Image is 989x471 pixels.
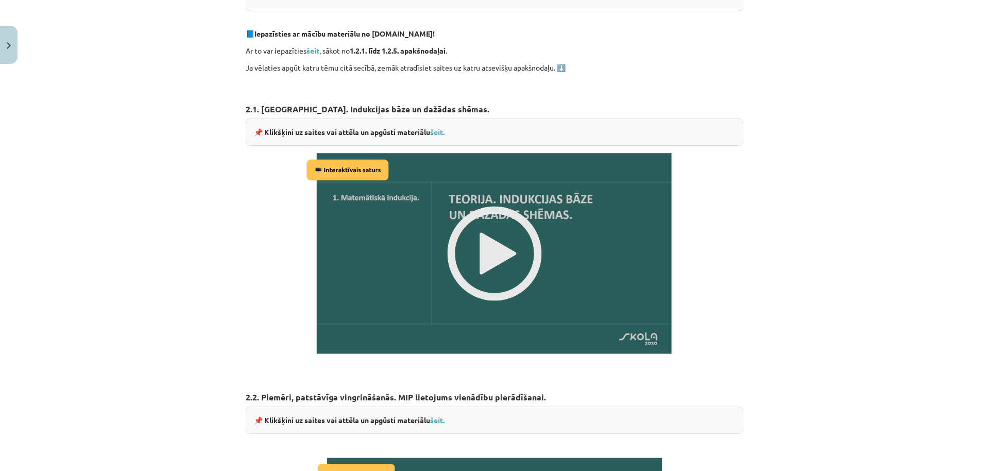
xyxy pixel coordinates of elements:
[246,104,489,114] strong: 2.1. [GEOGRAPHIC_DATA]. Indukcijas bāze un dažādas shēmas.
[254,415,445,425] strong: 📌 Klikšķini uz saites vai attēla un apgūsti materiālu
[246,392,546,402] strong: 2.2. Piemēri, patstāvīga vingrināšanās. MIP lietojums vienādību pierādīšanai.
[246,45,743,56] p: Ar to var iepazīties , sākot no .
[306,46,319,55] a: šeit
[246,28,743,39] p: 📘
[350,46,446,55] strong: 1.2.1. līdz 1.2.5. apakšnodaļai
[7,42,11,49] img: icon-close-lesson-0947bae3869378f0d4975bcd49f059093ad1ed9edebbc8119c70593378902aed.svg
[430,415,445,425] a: šeit.
[246,62,743,73] p: Ja vēlaties apgūt katru tēmu citā secībā, zemāk atradīsiet saites uz katru atsevišķu apakšnodaļu. ⬇️
[430,127,445,137] a: šeit.
[254,127,445,137] strong: 📌 Klikšķini uz saites vai attēla un apgūsti materiālu
[254,29,435,38] strong: Iepazīsties ar mācību materiālu no [DOMAIN_NAME]!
